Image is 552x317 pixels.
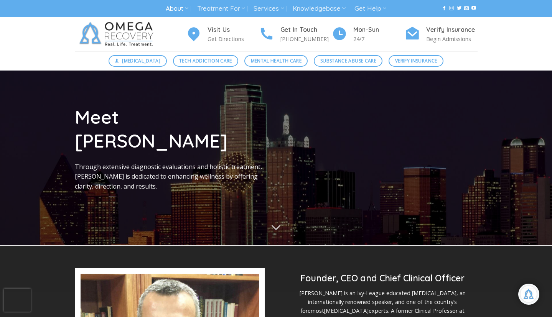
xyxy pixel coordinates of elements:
[353,25,405,35] h4: Mon-Sun
[208,34,259,43] p: Get Directions
[254,2,284,16] a: Services
[426,34,478,43] p: Begin Admissions
[426,25,478,35] h4: Verify Insurance
[208,25,259,35] h4: Visit Us
[173,55,239,67] a: Tech Addiction Care
[314,55,382,67] a: Substance Abuse Care
[244,55,308,67] a: Mental Health Care
[405,25,478,44] a: Verify Insurance Begin Admissions
[471,6,476,11] a: Follow on YouTube
[288,273,478,284] h2: Founder, CEO and Chief Clinical Officer
[389,55,443,67] a: Verify Insurance
[197,2,245,16] a: Treatment For
[262,218,291,238] button: Scroll for more
[186,25,259,44] a: Visit Us Get Directions
[166,2,188,16] a: About
[75,105,270,153] h1: Meet [PERSON_NAME]
[179,57,232,64] span: Tech Addiction Care
[324,307,369,314] a: [MEDICAL_DATA]
[75,17,161,51] img: Omega Recovery
[122,57,160,64] span: [MEDICAL_DATA]
[280,34,332,43] p: [PHONE_NUMBER]
[449,6,454,11] a: Follow on Instagram
[109,55,167,67] a: [MEDICAL_DATA]
[353,34,405,43] p: 24/7
[457,6,461,11] a: Follow on Twitter
[354,2,386,16] a: Get Help
[251,57,302,64] span: Mental Health Care
[259,25,332,44] a: Get In Touch [PHONE_NUMBER]
[395,57,437,64] span: Verify Insurance
[320,57,376,64] span: Substance Abuse Care
[75,162,270,192] p: Through extensive diagnostic evaluations and holistic treatment, [PERSON_NAME] is dedicated to en...
[293,2,346,16] a: Knowledgebase
[442,6,447,11] a: Follow on Facebook
[464,6,469,11] a: Send us an email
[280,25,332,35] h4: Get In Touch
